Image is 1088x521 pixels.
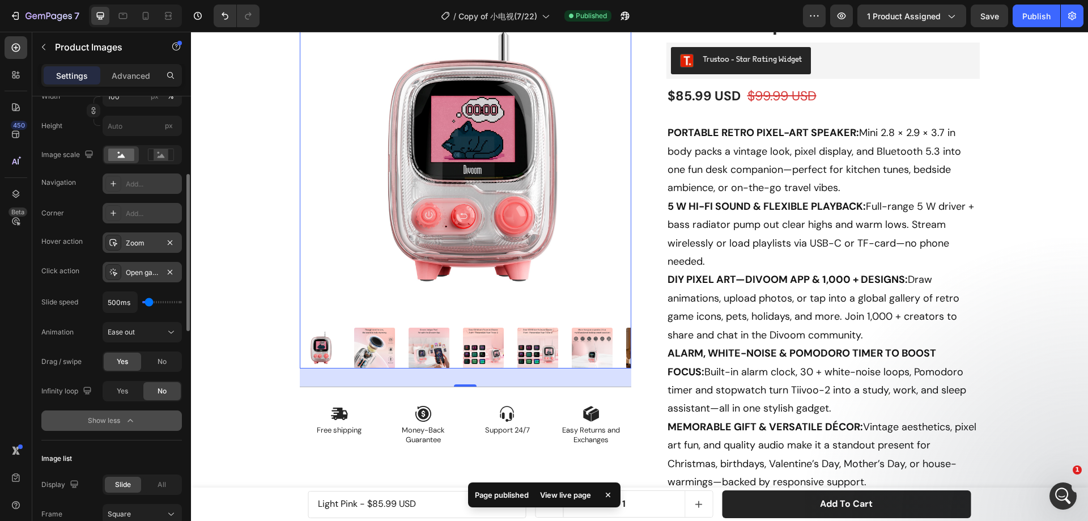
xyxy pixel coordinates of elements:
[1013,5,1060,27] button: Publish
[1022,10,1051,22] div: Publish
[41,91,60,101] label: Width
[867,10,941,22] span: 1 product assigned
[74,9,79,23] p: 7
[861,411,1088,490] iframe: Intercom notifications message
[489,22,503,36] img: Trustoo.png
[55,40,151,54] p: Product Images
[629,467,682,478] div: Add to cart
[477,92,788,459] p: Mini 2.8 × 2.9 × 3.7 in body packs a vintage look, pixel display, and Bluetooth 5.3 into one fun ...
[115,480,131,490] span: Slide
[41,384,94,399] div: Infinity loop
[475,489,529,501] p: Page published
[41,509,62,519] label: Frame
[278,394,355,404] p: Support 24/7
[41,236,83,247] div: Hover action
[453,10,456,22] span: /
[345,459,372,485] button: decrement
[112,70,150,82] p: Advanced
[1049,482,1077,510] iframe: Intercom live chat
[56,70,88,82] p: Settings
[372,459,494,485] input: quantity
[41,410,182,431] button: Show less
[126,209,179,219] div: Add...
[857,5,966,27] button: 1 product assigned
[167,91,174,101] div: %
[164,90,177,103] button: px
[103,322,182,342] button: Ease out
[214,5,260,27] div: Undo/Redo
[117,386,128,396] span: Yes
[194,394,271,413] p: Money-Back Guarantee
[126,268,159,278] div: Open gallery
[11,121,27,130] div: 450
[477,168,675,181] strong: 5 W HI-FI SOUND & FLEXIBLE PLAYBACK:
[103,116,182,136] input: px
[41,477,81,493] div: Display
[41,177,76,188] div: Navigation
[477,388,672,402] strong: MEMORABLE GIFT & VERSATILE DÉCOR:
[41,147,96,163] div: Image scale
[158,386,167,396] span: No
[477,241,717,255] strong: DIY PIXEL ART—DIVOOM APP & 1,000 + DESIGNS:
[103,292,137,312] input: Auto
[151,91,159,101] div: px
[158,357,167,367] span: No
[41,208,64,218] div: Corner
[41,357,82,367] div: Drag / swipe
[41,297,78,307] div: Slide speed
[108,328,135,336] span: Ease out
[103,86,182,107] input: px%
[117,357,128,367] span: Yes
[41,454,72,464] div: Image list
[477,94,668,108] strong: PORTABLE RETRO PIXEL-ART SPEAKER:
[126,238,159,248] div: Zoom
[41,121,62,131] label: Height
[108,509,131,519] span: Square
[555,52,627,77] div: $99.99 USD
[480,15,620,43] button: Trustoo - Star Rating Widget
[41,327,74,337] div: Animation
[8,207,27,217] div: Beta
[458,10,537,22] span: Copy of 小电视(7/22)
[5,5,84,27] button: 7
[980,11,999,21] span: Save
[576,11,607,21] span: Published
[531,459,780,486] button: Add to cart
[148,90,161,103] button: %
[88,415,136,426] div: Show less
[191,32,1088,521] iframe: Design area
[477,315,745,346] strong: ALARM, WHITE-NOISE & POMODORO TIMER TO BOOST FOCUS:
[158,480,166,490] span: All
[971,5,1008,27] button: Save
[165,121,173,130] span: px
[533,487,598,503] div: View live page
[41,266,79,276] div: Click action
[362,394,439,413] p: Easy Returns and Exchanges
[126,179,179,189] div: Add...
[1073,465,1082,475] span: 1
[494,459,521,485] button: increment
[475,55,551,74] div: $85.99 USD
[512,22,611,34] div: Trustoo - Star Rating Widget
